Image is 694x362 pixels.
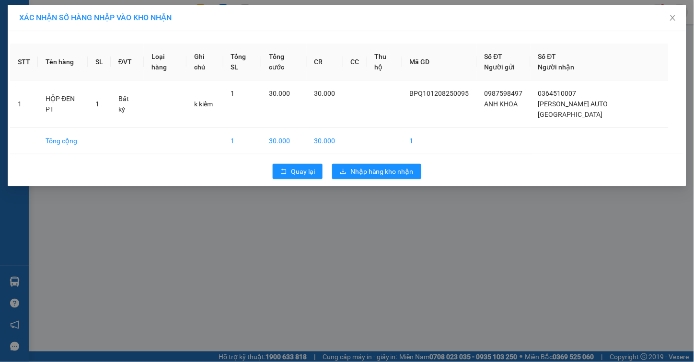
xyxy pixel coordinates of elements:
span: Số ĐT [485,53,503,60]
th: Tên hàng [38,44,88,80]
span: Quay lại [291,166,315,177]
span: 30.000 [314,90,335,97]
span: 1 [95,100,99,108]
span: Số ĐT [538,53,556,60]
span: 0987598497 [485,90,523,97]
span: download [340,168,347,176]
span: 0364510007 [538,90,577,97]
span: rollback [280,168,287,176]
span: 30.000 [269,90,290,97]
span: Người nhận [538,63,575,71]
button: downloadNhập hàng kho nhận [332,164,421,179]
span: [PERSON_NAME] AUTO [GEOGRAPHIC_DATA] [538,100,608,118]
span: BPQ101208250095 [410,90,469,97]
th: CR [307,44,343,80]
th: CC [343,44,367,80]
td: 1 [10,80,38,128]
span: ANH KHOA [485,100,518,108]
th: SL [88,44,111,80]
span: close [669,14,677,22]
span: Người gửi [485,63,515,71]
td: 30.000 [261,128,307,154]
td: Tổng cộng [38,128,88,154]
button: rollbackQuay lại [273,164,323,179]
button: Close [659,5,686,32]
th: Mã GD [402,44,477,80]
th: ĐVT [111,44,144,80]
span: XÁC NHẬN SỐ HÀNG NHẬP VÀO KHO NHẬN [19,13,172,22]
td: 1 [223,128,261,154]
th: Thu hộ [367,44,402,80]
span: k kiểm [194,100,213,108]
td: HỘP ĐEN PT [38,80,88,128]
th: Ghi chú [186,44,223,80]
span: 1 [231,90,235,97]
span: Nhập hàng kho nhận [350,166,414,177]
td: 30.000 [307,128,343,154]
th: Tổng cước [261,44,307,80]
td: 1 [402,128,477,154]
td: Bất kỳ [111,80,144,128]
th: Loại hàng [144,44,186,80]
th: STT [10,44,38,80]
th: Tổng SL [223,44,261,80]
